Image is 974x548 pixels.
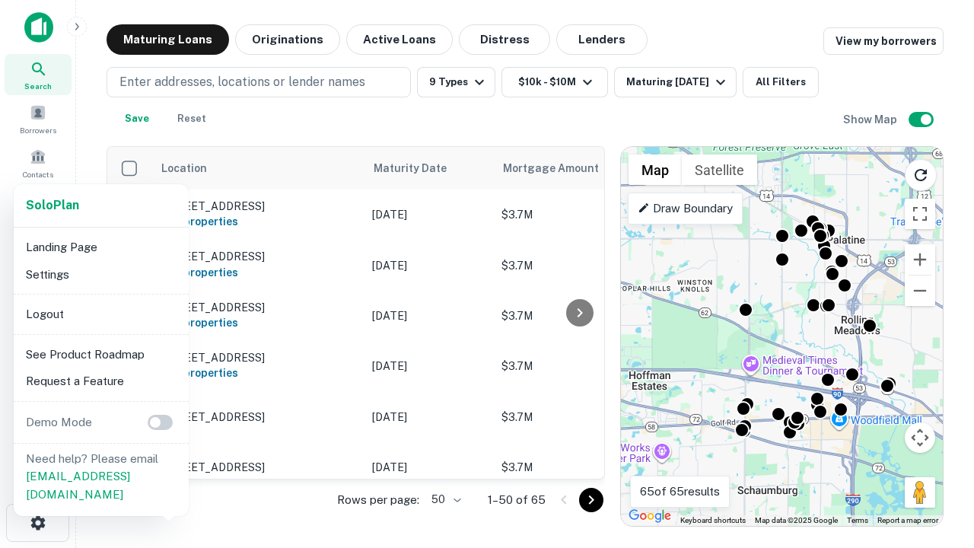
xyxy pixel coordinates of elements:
iframe: Chat Widget [898,378,974,451]
strong: Solo Plan [26,198,79,212]
p: Demo Mode [20,413,98,432]
li: Settings [20,261,183,288]
a: [EMAIL_ADDRESS][DOMAIN_NAME] [26,470,130,501]
li: Request a Feature [20,368,183,395]
li: See Product Roadmap [20,341,183,368]
li: Landing Page [20,234,183,261]
p: Need help? Please email [26,450,177,504]
li: Logout [20,301,183,328]
a: SoloPlan [26,196,79,215]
